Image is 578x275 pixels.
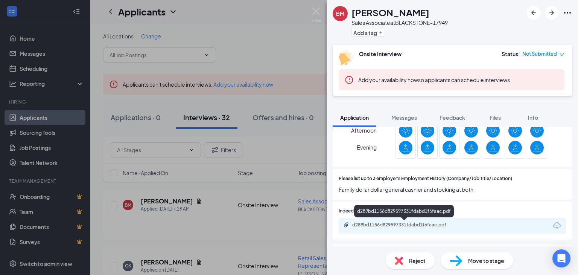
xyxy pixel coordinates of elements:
div: Sales Associate at BLACKSTONE-17949 [351,19,448,26]
b: Onsite Interview [359,50,402,57]
div: d289bd1156d829597331fdabd1f6faac.pdf [354,205,454,217]
span: Feedback [440,114,465,121]
div: Status : [502,50,520,58]
span: Not Submitted [522,50,557,58]
svg: ArrowRight [547,8,556,17]
button: Add your availability now [358,76,418,84]
div: BM [336,10,344,17]
span: Indeed Resume [339,208,372,215]
button: ArrowLeftNew [527,6,540,20]
svg: ArrowLeftNew [529,8,538,17]
span: Move to stage [468,257,504,265]
span: down [559,52,564,57]
span: Family dollar dollar general cashier and stocking at both [339,185,566,194]
h1: [PERSON_NAME] [351,6,429,19]
span: Please list up to 3 employer's Employment History (Company/Job Title/Location) [339,175,512,182]
span: Application [340,114,369,121]
svg: Error [345,75,354,84]
div: Open Intercom Messenger [552,249,570,267]
span: Afternoon [351,124,377,137]
svg: Download [552,221,561,230]
div: d289bd1156d829597331fdabd1f6faac.pdf [352,222,458,228]
span: so applicants can schedule interviews. [358,76,511,83]
svg: Ellipses [563,8,572,17]
a: Paperclipd289bd1156d829597331fdabd1f6faac.pdf [343,222,465,229]
button: ArrowRight [545,6,558,20]
span: Info [528,114,538,121]
span: Messages [391,114,417,121]
span: Reject [409,257,426,265]
button: PlusAdd a tag [351,29,385,37]
svg: Paperclip [343,222,349,228]
span: Evening [357,141,377,154]
svg: Plus [379,31,383,35]
span: Files [490,114,501,121]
